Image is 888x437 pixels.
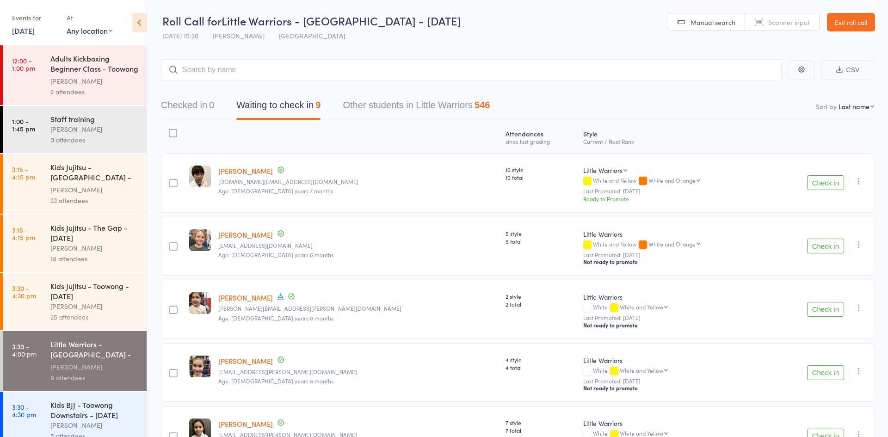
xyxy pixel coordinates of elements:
[3,273,147,330] a: 3:30 -4:30 pmKids Jujitsu - Toowong - [DATE][PERSON_NAME]25 attendees
[50,372,139,383] div: 9 attendees
[506,166,576,173] span: 10 style
[583,177,763,185] div: White and Yellow
[583,166,623,175] div: Little Warriors
[583,378,763,384] small: Last Promoted: [DATE]
[583,384,763,392] div: Not ready to promote
[506,363,576,371] span: 4 total
[161,59,782,80] input: Search by name
[218,242,498,249] small: maddisoneadie@hotmail.com
[807,302,844,317] button: Check in
[583,188,763,194] small: Last Promoted: [DATE]
[807,365,844,380] button: Check in
[218,419,273,429] a: [PERSON_NAME]
[50,339,139,362] div: Little Warriors - [GEOGRAPHIC_DATA] - [DATE]
[583,356,763,365] div: Little Warriors
[50,400,139,420] div: Kids BJJ - Toowong Downstairs - [DATE]
[67,25,112,36] div: Any location
[502,124,580,149] div: Atten­dances
[50,312,139,322] div: 25 attendees
[218,187,333,195] span: Age: [DEMOGRAPHIC_DATA] years 7 months
[648,177,696,183] div: White and Orange
[807,239,844,253] button: Check in
[3,215,147,272] a: 3:15 -4:15 pmKids Jujitsu - The Gap - [DATE][PERSON_NAME]18 attendees
[583,292,763,302] div: Little Warriors
[691,18,735,27] span: Manual search
[3,154,147,214] a: 3:15 -4:15 pmKids Jujitsu - [GEOGRAPHIC_DATA] - [DATE][PERSON_NAME]33 attendees
[3,106,147,153] a: 1:00 -1:45 pmStaff training[PERSON_NAME]0 attendees
[50,281,139,301] div: Kids Jujitsu - Toowong - [DATE]
[620,430,663,436] div: White and Yellow
[827,13,875,31] a: Exit roll call
[162,31,198,40] span: [DATE] 15:30
[218,293,273,302] a: [PERSON_NAME]
[3,331,147,391] a: 3:30 -4:00 pmLittle Warriors - [GEOGRAPHIC_DATA] - [DATE][PERSON_NAME]9 attendees
[222,13,461,28] span: Little Warriors - [GEOGRAPHIC_DATA] - [DATE]
[583,367,763,375] div: White
[506,426,576,434] span: 7 total
[12,403,36,418] time: 3:30 - 4:30 pm
[506,173,576,181] span: 10 total
[839,102,869,111] div: Last name
[12,226,35,241] time: 3:15 - 4:15 pm
[50,135,139,145] div: 0 attendees
[189,356,211,377] img: image1754547358.png
[50,86,139,97] div: 2 attendees
[506,356,576,363] span: 4 style
[475,100,490,110] div: 546
[50,124,139,135] div: [PERSON_NAME]
[648,241,696,247] div: White and Orange
[315,100,321,110] div: 9
[583,258,763,265] div: Not ready to promote
[583,241,763,249] div: White and Yellow
[50,185,139,195] div: [PERSON_NAME]
[583,229,763,239] div: Little Warriors
[12,25,35,36] a: [DATE]
[506,138,576,144] div: since last grading
[12,284,36,299] time: 3:30 - 4:30 pm
[506,229,576,237] span: 5 style
[218,356,273,366] a: [PERSON_NAME]
[821,60,874,80] button: CSV
[583,195,763,203] div: Ready to Promote
[620,367,663,373] div: White and Yellow
[213,31,265,40] span: [PERSON_NAME]
[50,76,139,86] div: [PERSON_NAME]
[583,252,763,258] small: Last Promoted: [DATE]
[816,102,837,111] label: Sort by
[12,343,37,357] time: 3:30 - 4:00 pm
[807,175,844,190] button: Check in
[583,314,763,321] small: Last Promoted: [DATE]
[506,300,576,308] span: 2 total
[161,95,214,120] button: Checked in0
[218,166,273,176] a: [PERSON_NAME]
[218,230,273,240] a: [PERSON_NAME]
[343,95,490,120] button: Other students in Little Warriors546
[189,166,211,187] img: image1729896265.png
[218,369,498,375] small: Jm.murphy@outlook.com.au
[50,195,139,206] div: 33 attendees
[620,304,663,310] div: White and Yellow
[3,45,147,105] a: 12:00 -1:00 pmAdults Kickboxing Beginner Class - Toowong - Thurs...[PERSON_NAME]2 attendees
[218,305,498,312] small: jess.suescun@gmail.com
[50,222,139,243] div: Kids Jujitsu - The Gap - [DATE]
[218,178,498,185] small: seek.for.place@gmail.com
[583,321,763,329] div: Not ready to promote
[506,419,576,426] span: 7 style
[50,301,139,312] div: [PERSON_NAME]
[162,13,222,28] span: Roll Call for
[583,304,763,312] div: White
[209,100,214,110] div: 0
[218,251,333,259] span: Age: [DEMOGRAPHIC_DATA] years 6 months
[50,362,139,372] div: [PERSON_NAME]
[50,53,139,76] div: Adults Kickboxing Beginner Class - Toowong - Thurs...
[580,124,767,149] div: Style
[279,31,345,40] span: [GEOGRAPHIC_DATA]
[218,377,333,385] span: Age: [DEMOGRAPHIC_DATA] years 8 months
[12,10,57,25] div: Events for
[236,95,321,120] button: Waiting to check in9
[50,253,139,264] div: 18 attendees
[12,166,35,180] time: 3:15 - 4:15 pm
[506,292,576,300] span: 2 style
[768,18,810,27] span: Scanner input
[50,162,139,185] div: Kids Jujitsu - [GEOGRAPHIC_DATA] - [DATE]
